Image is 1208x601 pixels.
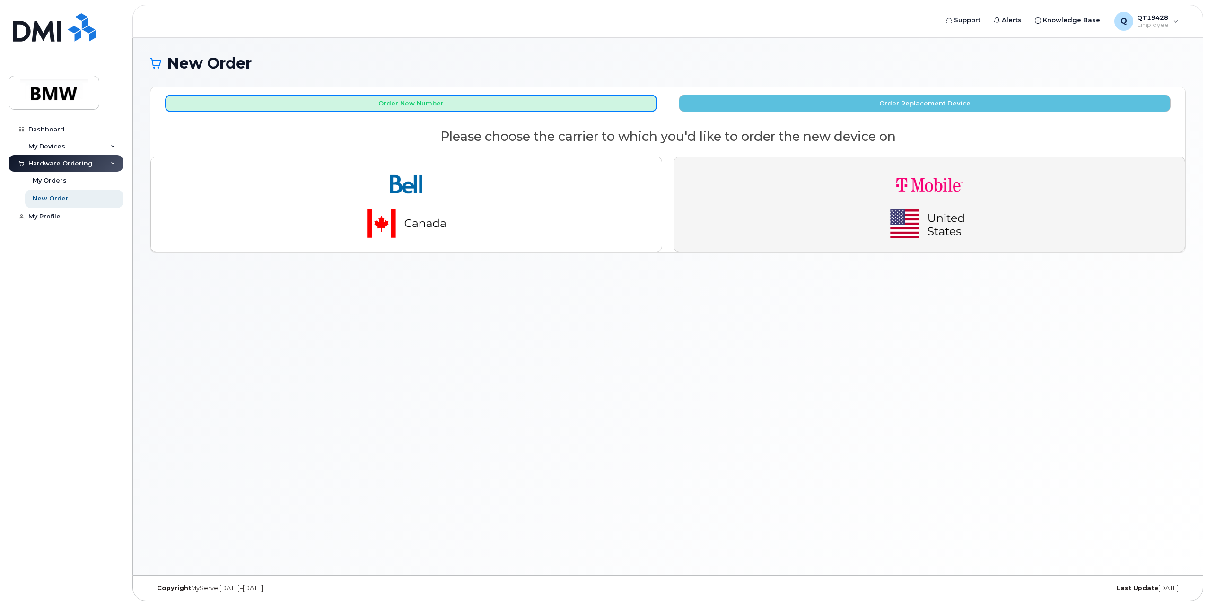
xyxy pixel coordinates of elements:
strong: Copyright [157,584,191,592]
div: [DATE] [840,584,1186,592]
img: bell-18aeeabaf521bd2b78f928a02ee3b89e57356879d39bd386a17a7cccf8069aed.png [340,165,473,244]
button: Order Replacement Device [679,95,1171,112]
h2: Please choose the carrier to which you'd like to order the new device on [150,130,1185,144]
button: Order New Number [165,95,657,112]
strong: Last Update [1117,584,1158,592]
h1: New Order [150,55,1186,71]
img: t-mobile-78392d334a420d5b7f0e63d4fa81f6287a21d394dc80d677554bb55bbab1186f.png [863,165,996,244]
div: MyServe [DATE]–[DATE] [150,584,495,592]
iframe: Messenger Launcher [1167,560,1201,594]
